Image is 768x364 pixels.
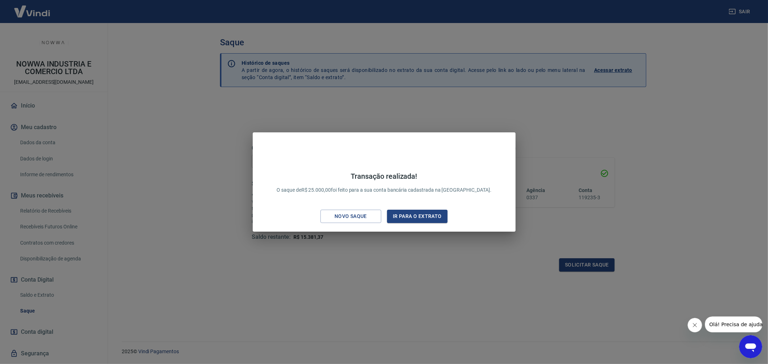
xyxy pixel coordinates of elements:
[326,212,376,221] div: Novo saque
[277,172,491,194] p: O saque de R$ 25.000,00 foi feito para a sua conta bancária cadastrada na [GEOGRAPHIC_DATA].
[387,210,448,223] button: Ir para o extrato
[4,5,60,11] span: Olá! Precisa de ajuda?
[320,210,381,223] button: Novo saque
[277,172,491,181] h4: Transação realizada!
[739,335,762,358] iframe: Botão para abrir a janela de mensagens
[705,317,762,332] iframe: Mensagem da empresa
[688,318,702,332] iframe: Fechar mensagem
